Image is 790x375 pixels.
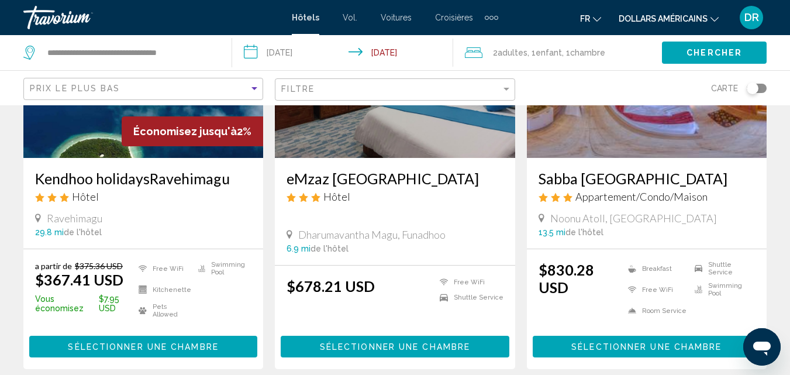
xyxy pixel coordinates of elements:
a: Travorium [23,6,280,29]
mat-select: Sort by [30,84,260,94]
button: Chercher [662,42,767,63]
a: Sabba [GEOGRAPHIC_DATA] [539,170,755,187]
span: Hôtel [323,190,350,203]
button: Travelers: 2 adults, 1 child [453,35,662,70]
span: 13.5 mi [539,228,565,237]
a: Sélectionner une chambre [281,339,509,352]
button: Sélectionner une chambre [533,336,761,357]
span: Filtre [281,84,315,94]
span: Économisez jusqu'à [133,125,237,137]
li: Shuttle Service [434,293,503,303]
li: Free WiFi [434,277,503,287]
button: Check-in date: Nov 2, 2025 Check-out date: Nov 8, 2025 [232,35,453,70]
div: 3 star Hotel [287,190,503,203]
span: Chambre [570,48,605,57]
a: Sélectionner une chambre [533,339,761,352]
p: $7.95 USD [35,294,133,313]
span: Sélectionner une chambre [320,342,470,352]
span: Sélectionner une chambre [571,342,722,352]
span: Chercher [686,49,742,58]
button: Filter [275,78,515,102]
button: Éléments de navigation supplémentaires [485,8,498,27]
a: Voitures [381,13,412,22]
button: Changer de langue [580,10,601,27]
span: Enfant [536,48,562,57]
span: 2 [493,44,527,61]
span: Adultes [498,48,527,57]
iframe: Bouton de lancement de la fenêtre de messagerie [743,328,781,366]
span: de l'hôtel [565,228,603,237]
ins: $678.21 USD [287,277,375,295]
span: Carte [711,80,738,97]
div: 3 star Hostel [35,190,251,203]
li: Free WiFi [133,261,192,276]
span: 29.8 mi [35,228,64,237]
li: Shuttle Service [689,261,755,276]
a: Sélectionner une chambre [29,339,257,352]
li: Breakfast [622,261,688,276]
button: Menu utilisateur [736,5,767,30]
span: Dharumavantha Magu, Funadhoo [298,228,446,241]
span: Ravehimagu [47,212,102,225]
font: DR [744,11,759,23]
font: fr [580,14,590,23]
span: Vous économisez [35,294,96,313]
span: Hôtel [72,190,99,203]
span: Sélectionner une chambre [68,342,218,352]
span: Noonu Atoll, [GEOGRAPHIC_DATA] [550,212,717,225]
span: Appartement/Condo/Maison [575,190,708,203]
div: 2% [122,116,263,146]
li: Swimming Pool [689,282,755,297]
span: Prix ​​le plus bas [30,84,120,93]
li: Room Service [622,303,688,318]
del: $375.36 USD [75,261,123,271]
font: dollars américains [619,14,708,23]
span: , 1 [562,44,605,61]
button: Sélectionner une chambre [29,336,257,357]
div: 3 star Apartment [539,190,755,203]
li: Pets Allowed [133,303,192,318]
button: Toggle map [738,83,767,94]
span: a partir de [35,261,72,271]
span: 6.9 mi [287,244,311,253]
button: Changer de devise [619,10,719,27]
a: Kendhoo holidaysRavehimagu [35,170,251,187]
a: Hôtels [292,13,319,22]
a: eMzaz [GEOGRAPHIC_DATA] [287,170,503,187]
button: Sélectionner une chambre [281,336,509,357]
li: Free WiFi [622,282,688,297]
span: de l'hôtel [311,244,349,253]
a: Vol. [343,13,357,22]
a: Croisières [435,13,473,22]
span: , 1 [527,44,562,61]
span: de l'hôtel [64,228,102,237]
ins: $367.41 USD [35,271,123,288]
ins: $830.28 USD [539,261,594,296]
li: Swimming Pool [192,261,251,276]
li: Kitchenette [133,282,192,297]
